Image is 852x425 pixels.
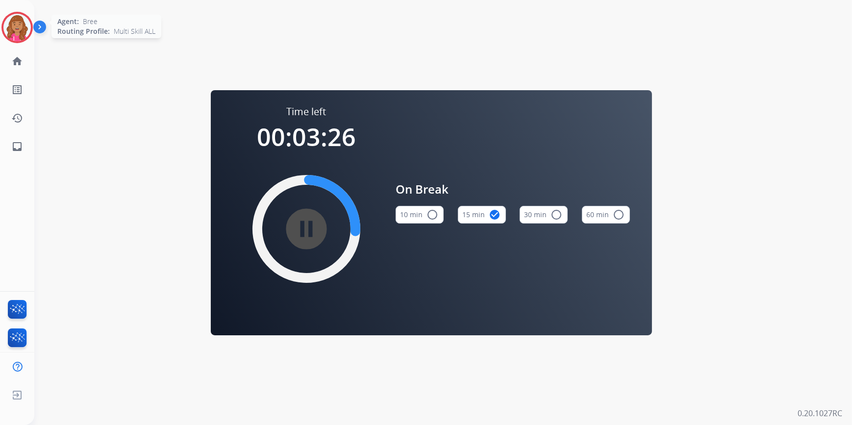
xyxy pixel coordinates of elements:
button: 30 min [520,206,568,224]
mat-icon: radio_button_unchecked [613,209,625,221]
p: 0.20.1027RC [798,407,842,419]
mat-icon: inbox [11,141,23,152]
span: On Break [396,180,630,198]
img: avatar [3,14,31,41]
span: Time left [287,105,326,119]
span: Bree [83,17,98,26]
span: Routing Profile: [57,26,110,36]
span: 00:03:26 [257,120,356,153]
span: Multi Skill ALL [114,26,155,36]
mat-icon: check_circle [489,209,501,221]
mat-icon: home [11,55,23,67]
mat-icon: radio_button_unchecked [551,209,562,221]
button: 60 min [582,206,630,224]
mat-icon: radio_button_unchecked [426,209,438,221]
button: 15 min [458,206,506,224]
button: 10 min [396,206,444,224]
mat-icon: list_alt [11,84,23,96]
mat-icon: history [11,112,23,124]
mat-icon: pause_circle_filled [301,223,312,235]
span: Agent: [57,17,79,26]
